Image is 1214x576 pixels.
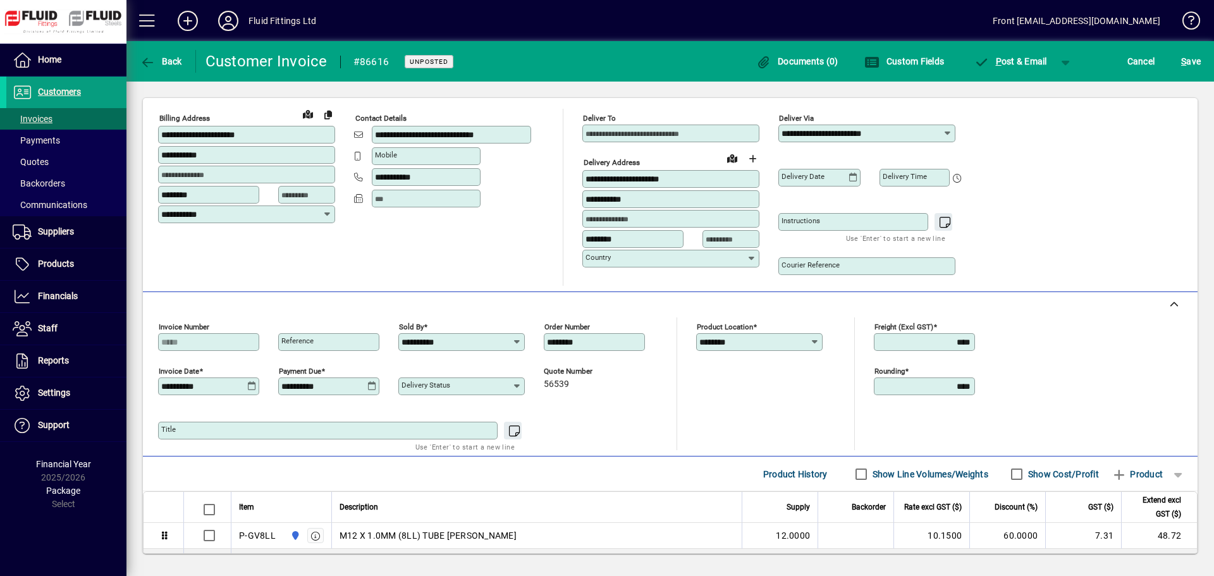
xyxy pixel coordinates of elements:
span: P [996,56,1002,66]
button: Cancel [1124,50,1158,73]
span: Financial Year [36,459,91,469]
button: Choose address [742,149,763,169]
div: Front [EMAIL_ADDRESS][DOMAIN_NAME] [993,11,1160,31]
span: Support [38,420,70,430]
mat-label: Country [586,253,611,262]
mat-label: Freight (excl GST) [874,322,933,331]
td: 48.72 [1121,523,1197,549]
label: Show Line Volumes/Weights [870,468,988,481]
button: Custom Fields [861,50,947,73]
a: Staff [6,313,126,345]
span: Customers [38,87,81,97]
a: Knowledge Base [1173,3,1198,44]
a: View on map [722,148,742,168]
mat-label: Instructions [782,216,820,225]
button: Copy to Delivery address [318,104,338,125]
span: Extend excl GST ($) [1129,493,1181,521]
mat-label: Delivery time [883,172,927,181]
button: Add [168,9,208,32]
span: Payments [13,135,60,145]
td: 7.31 [1045,523,1121,549]
mat-label: Mobile [375,150,397,159]
span: Product History [763,464,828,484]
mat-label: Title [161,425,176,434]
button: Back [137,50,185,73]
span: Custom Fields [864,56,944,66]
span: ave [1181,51,1201,71]
button: Save [1178,50,1204,73]
span: Cancel [1127,51,1155,71]
mat-label: Order number [544,322,590,331]
a: Support [6,410,126,441]
span: Products [38,259,74,269]
span: Documents (0) [756,56,838,66]
span: M12 X 1.0MM (8LL) TUBE [PERSON_NAME] [340,529,517,542]
span: Financials [38,291,78,301]
mat-hint: Use 'Enter' to start a new line [846,231,945,245]
mat-label: Sold by [399,322,424,331]
button: Product [1105,463,1169,486]
td: 60.0000 [969,523,1045,549]
span: Staff [38,323,58,333]
span: Home [38,54,61,64]
mat-label: Delivery date [782,172,825,181]
span: GST ($) [1088,500,1113,514]
div: P-GV8LL [239,529,276,542]
button: Documents (0) [753,50,842,73]
app-page-header-button: Back [126,50,196,73]
span: Supply [787,500,810,514]
span: Rate excl GST ($) [904,500,962,514]
mat-label: Reference [281,336,314,345]
a: Payments [6,130,126,151]
mat-label: Invoice date [159,367,199,376]
a: Quotes [6,151,126,173]
span: 12.0000 [776,529,810,542]
span: AUCKLAND [287,529,302,542]
mat-label: Courier Reference [782,260,840,269]
span: Backorder [852,500,886,514]
span: S [1181,56,1186,66]
button: Profile [208,9,248,32]
mat-label: Payment due [279,367,321,376]
span: Unposted [410,58,448,66]
span: 56539 [544,379,569,389]
span: Reports [38,355,69,365]
span: Quotes [13,157,49,167]
mat-hint: Use 'Enter' to start a new line [415,439,515,454]
span: Settings [38,388,70,398]
button: Post & Email [967,50,1053,73]
a: Settings [6,377,126,409]
a: View on map [298,104,318,124]
span: Quote number [544,367,620,376]
a: Invoices [6,108,126,130]
span: Communications [13,200,87,210]
div: #86616 [353,52,389,72]
span: Invoices [13,114,52,124]
span: Backorders [13,178,65,188]
mat-label: Deliver To [583,114,616,123]
a: Reports [6,345,126,377]
a: Products [6,248,126,280]
a: Communications [6,194,126,216]
span: Discount (%) [995,500,1038,514]
mat-label: Invoice number [159,322,209,331]
span: Suppliers [38,226,74,236]
mat-label: Delivery status [402,381,450,389]
mat-label: Product location [697,322,753,331]
span: ost & Email [974,56,1047,66]
button: Product History [758,463,833,486]
div: 10.1500 [902,529,962,542]
div: Fluid Fittings Ltd [248,11,316,31]
span: Description [340,500,378,514]
span: Back [140,56,182,66]
a: Financials [6,281,126,312]
span: Item [239,500,254,514]
a: Suppliers [6,216,126,248]
a: Backorders [6,173,126,194]
span: Package [46,486,80,496]
div: Customer Invoice [205,51,328,71]
a: Home [6,44,126,76]
label: Show Cost/Profit [1026,468,1099,481]
mat-label: Deliver via [779,114,814,123]
mat-label: Rounding [874,367,905,376]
